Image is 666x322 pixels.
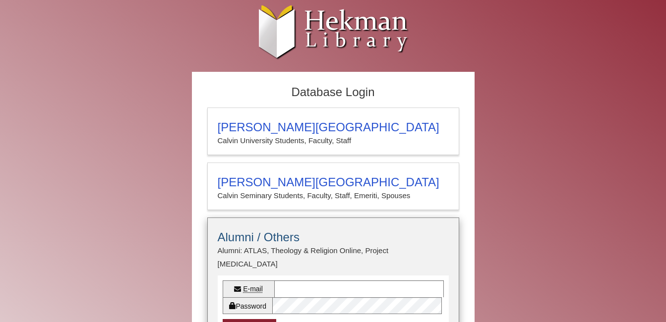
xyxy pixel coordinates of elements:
[218,175,449,189] h3: [PERSON_NAME][GEOGRAPHIC_DATA]
[223,297,272,314] label: Password
[218,244,449,270] p: Alumni: ATLAS, Theology & Religion Online, Project [MEDICAL_DATA]
[207,107,459,155] a: [PERSON_NAME][GEOGRAPHIC_DATA]Calvin University Students, Faculty, Staff
[207,162,459,210] a: [PERSON_NAME][GEOGRAPHIC_DATA]Calvin Seminary Students, Faculty, Staff, Emeriti, Spouses
[218,120,449,134] h3: [PERSON_NAME][GEOGRAPHIC_DATA]
[218,189,449,202] p: Calvin Seminary Students, Faculty, Staff, Emeriti, Spouses
[218,230,449,270] summary: Alumni / OthersAlumni: ATLAS, Theology & Religion Online, Project [MEDICAL_DATA]
[218,230,449,244] h3: Alumni / Others
[202,82,464,103] h2: Database Login
[218,134,449,147] p: Calvin University Students, Faculty, Staff
[243,285,263,293] abbr: E-mail or username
